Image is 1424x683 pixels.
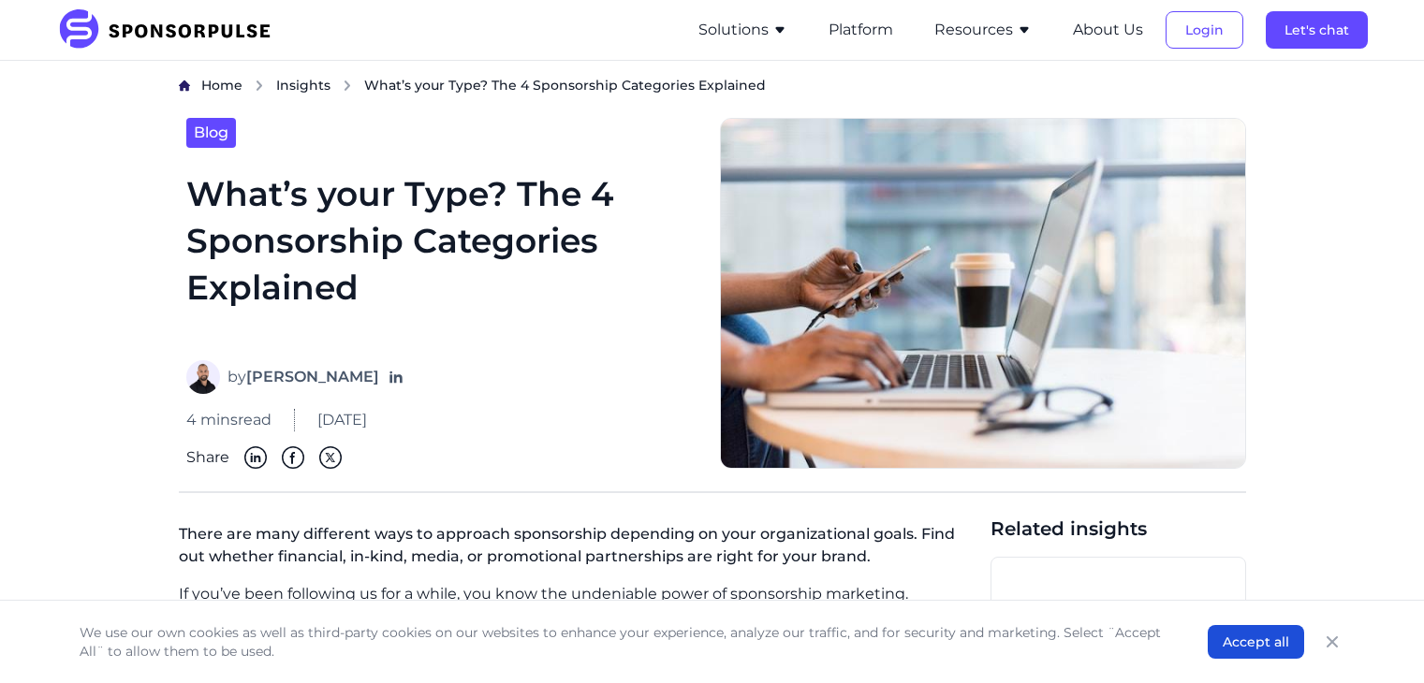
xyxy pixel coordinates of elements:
img: Home [179,80,190,92]
button: Login [1166,11,1243,49]
p: We use our own cookies as well as third-party cookies on our websites to enhance your experience,... [80,623,1170,661]
p: There are many different ways to approach sponsorship depending on your organizational goals. Fin... [179,516,976,583]
button: Accept all [1208,625,1304,659]
span: What’s your Type? The 4 Sponsorship Categories Explained [364,76,766,94]
button: Platform [829,19,893,41]
span: Related insights [991,516,1246,542]
img: Linkedin [244,446,267,469]
button: Close [1319,629,1345,655]
img: Facebook [282,446,304,469]
img: Twitter [319,446,342,469]
a: Blog [186,118,236,148]
span: Home [201,77,242,94]
a: Insights [276,76,330,95]
a: About Us [1073,22,1143,38]
img: chevron right [342,80,353,92]
img: Eddy Sidani [186,360,220,394]
h1: What’s your Type? The 4 Sponsorship Categories Explained [186,170,697,339]
a: Platform [829,22,893,38]
p: If you’ve been following us for a while, you know the undeniable power of sponsorship marketing. ... [179,583,976,628]
button: Let's chat [1266,11,1368,49]
a: Login [1166,22,1243,38]
a: Let's chat [1266,22,1368,38]
strong: [PERSON_NAME] [246,368,379,385]
a: Home [201,76,242,95]
img: SponsorPulse [57,9,285,51]
img: Image courtesy Christina @ wocintechchat.com via Unsplash [720,118,1246,470]
span: 4 mins read [186,409,272,431]
span: by [228,366,379,388]
button: Solutions [698,19,787,41]
img: chevron right [254,80,265,92]
button: Resources [934,19,1032,41]
a: Follow on LinkedIn [387,368,405,386]
button: About Us [1073,19,1143,41]
span: Insights [276,77,330,94]
span: Share [186,446,229,469]
span: [DATE] [317,409,367,431]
